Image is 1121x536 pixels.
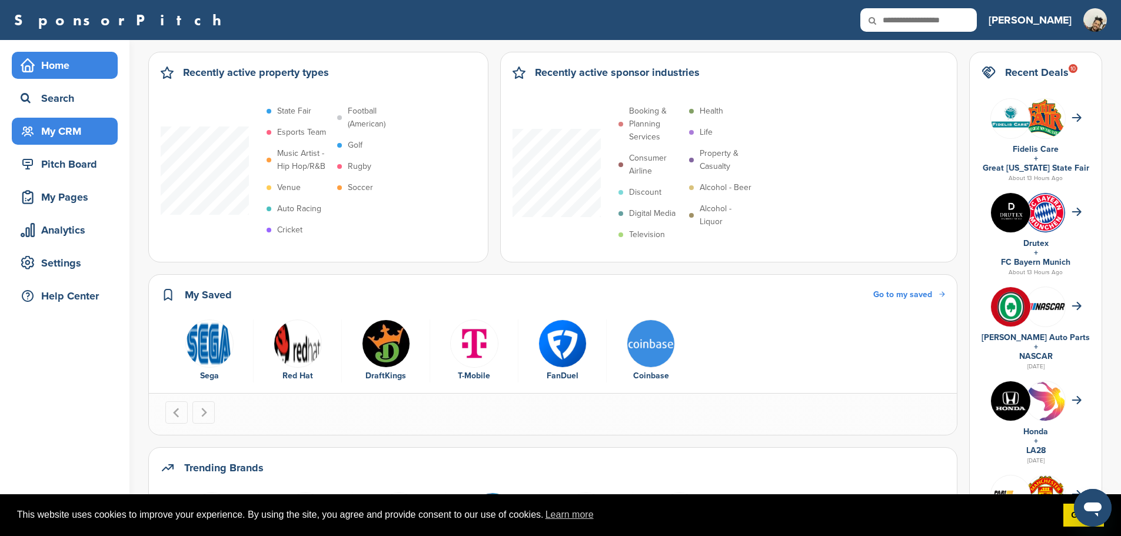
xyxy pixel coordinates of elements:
[12,217,118,244] a: Analytics
[18,285,118,307] div: Help Center
[524,319,600,383] a: Fanduel logo FanDuel
[277,202,321,215] p: Auto Racing
[348,160,371,173] p: Rugby
[700,105,723,118] p: Health
[430,319,518,383] div: 4 of 6
[700,181,751,194] p: Alcohol - Beer
[12,151,118,178] a: Pitch Board
[1034,436,1038,446] a: +
[700,202,754,228] p: Alcohol - Liquor
[12,282,118,309] a: Help Center
[989,7,1072,33] a: [PERSON_NAME]
[518,319,607,383] div: 5 of 6
[184,460,264,476] h2: Trending Brands
[1019,351,1053,361] a: NASCAR
[613,319,689,383] a: Coinbase logo 2013 Coinbase
[627,319,675,368] img: Coinbase logo 2013
[18,55,118,76] div: Home
[277,105,311,118] p: State Fair
[1026,99,1065,138] img: Download
[1026,445,1046,455] a: LA28
[524,369,600,382] div: FanDuel
[1074,489,1112,527] iframe: Button to launch messaging window
[982,332,1090,342] a: [PERSON_NAME] Auto Parts
[348,319,424,383] a: Draftkings logo DraftKings
[277,224,302,237] p: Cricket
[873,288,945,301] a: Go to my saved
[18,252,118,274] div: Settings
[277,181,301,194] p: Venue
[185,319,234,368] img: Data
[1034,248,1038,258] a: +
[1013,144,1059,154] a: Fidelis Care
[1026,303,1065,310] img: 7569886e 0a8b 4460 bc64 d028672dde70
[1005,64,1069,81] h2: Recent Deals
[991,287,1030,327] img: V7vhzcmg 400x400
[165,319,254,383] div: 1 of 6
[192,401,215,424] button: Next slide
[1063,504,1104,527] a: dismiss cookie message
[538,319,587,368] img: Fanduel logo
[1001,257,1070,267] a: FC Bayern Munich
[1023,427,1048,437] a: Honda
[629,152,683,178] p: Consumer Airline
[183,64,329,81] h2: Recently active property types
[450,319,498,368] img: T mobile logo
[873,289,932,299] span: Go to my saved
[1034,342,1038,352] a: +
[260,369,335,382] div: Red Hat
[629,207,676,220] p: Digital Media
[348,105,402,131] p: Football (American)
[348,181,373,194] p: Soccer
[254,319,342,383] div: 2 of 6
[277,147,331,173] p: Music Artist - Hip Hop/R&B
[18,219,118,241] div: Analytics
[991,193,1030,232] img: Images (4)
[171,369,247,382] div: Sega
[277,126,326,139] p: Esports Team
[535,64,700,81] h2: Recently active sponsor industries
[12,184,118,211] a: My Pages
[982,361,1090,372] div: [DATE]
[991,99,1030,138] img: Data
[12,118,118,145] a: My CRM
[17,506,1054,524] span: This website uses cookies to improve your experience. By using the site, you agree and provide co...
[629,186,661,199] p: Discount
[982,173,1090,184] div: About 13 Hours Ago
[14,12,229,28] a: SponsorPitch
[274,319,322,368] img: Data
[982,267,1090,278] div: About 13 Hours Ago
[1026,193,1065,232] img: Open uri20141112 64162 1l1jknv?1415809301
[629,228,665,241] p: Television
[983,163,1089,173] a: Great [US_STATE] State Fair
[165,401,188,424] button: Go to last slide
[1026,475,1065,515] img: Open uri20141112 64162 1lb1st5?1415809441
[436,319,512,383] a: T mobile logo T-Mobile
[18,154,118,175] div: Pitch Board
[544,506,596,524] a: learn more about cookies
[1026,381,1065,451] img: La 2028 olympics logo
[362,319,410,368] img: Draftkings logo
[342,319,430,383] div: 3 of 6
[991,381,1030,421] img: Kln5su0v 400x400
[991,488,1030,502] img: Screen shot 2018 07 10 at 12.33.29 pm
[1023,238,1049,248] a: Drutex
[700,126,713,139] p: Life
[18,88,118,109] div: Search
[1034,154,1038,164] a: +
[1069,64,1077,73] div: 10
[607,319,695,383] div: 6 of 6
[989,12,1072,28] h3: [PERSON_NAME]
[436,369,512,382] div: T-Mobile
[348,139,362,152] p: Golf
[348,369,424,382] div: DraftKings
[12,52,118,79] a: Home
[982,455,1090,466] div: [DATE]
[700,147,754,173] p: Property & Casualty
[260,319,335,383] a: Data Red Hat
[629,105,683,144] p: Booking & Planning Services
[12,249,118,277] a: Settings
[171,319,247,383] a: Data Sega
[185,287,232,303] h2: My Saved
[12,85,118,112] a: Search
